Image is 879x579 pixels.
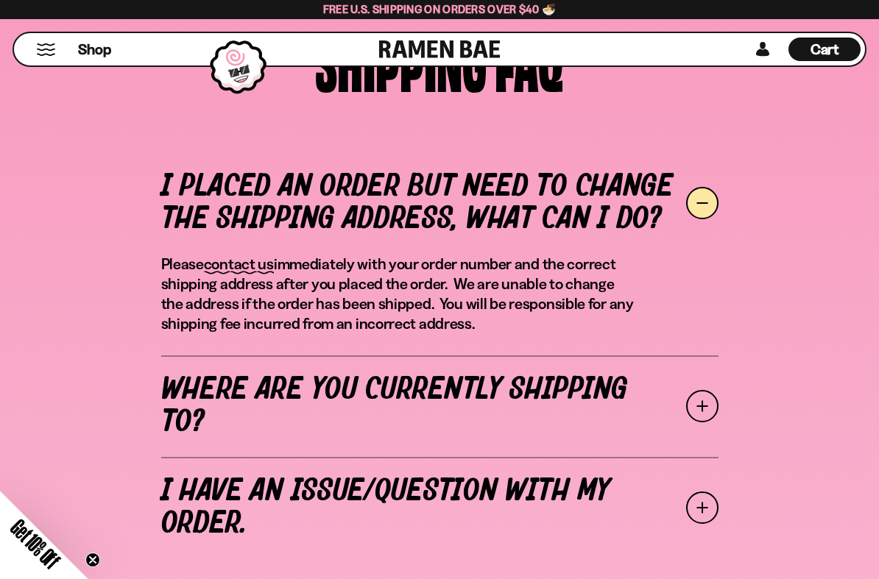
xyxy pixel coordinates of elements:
span: Shop [78,40,111,60]
span: Cart [811,40,839,58]
span: Get 10% Off [7,515,64,572]
div: SHIPPING [315,25,487,95]
button: Close teaser [85,553,100,567]
p: Please immediately with your order number and the correct shipping address after you placed the o... [161,254,635,333]
div: FAQ [495,25,563,95]
button: Mobile Menu Trigger [36,43,56,56]
div: Cart [788,33,861,65]
a: Shop [78,38,111,61]
a: Where are you currently shipping to? [161,355,719,457]
a: I have an issue/question with my order. [161,457,719,558]
a: contact us [204,255,274,273]
a: I placed an order but need to change the shipping address, what can I do? [161,152,719,254]
span: Free U.S. Shipping on Orders over $40 🍜 [323,2,557,16]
